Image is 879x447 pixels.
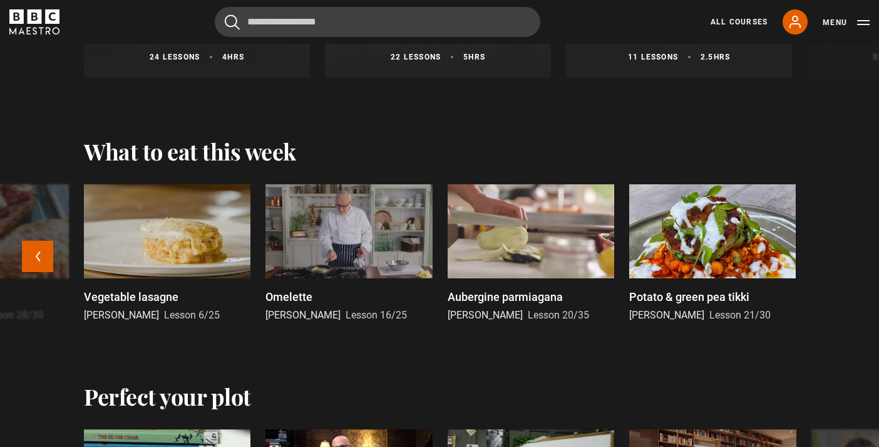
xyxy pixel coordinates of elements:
[222,51,244,63] p: 4
[265,184,432,323] a: Omelette [PERSON_NAME] Lesson 16/25
[711,16,768,28] a: All Courses
[84,184,250,323] a: Vegetable lasagne [PERSON_NAME] Lesson 6/25
[448,288,563,305] p: Aubergine parmiagana
[528,309,589,321] span: Lesson 20/35
[84,138,296,164] h2: What to eat this week
[150,51,200,63] p: 24 lessons
[84,383,251,409] h2: Perfect your plot
[265,288,312,305] p: Omelette
[714,53,731,61] abbr: hrs
[225,14,240,30] button: Submit the search query
[468,53,485,61] abbr: hrs
[448,184,614,323] a: Aubergine parmiagana [PERSON_NAME] Lesson 20/35
[84,309,159,321] span: [PERSON_NAME]
[9,9,59,34] svg: BBC Maestro
[629,288,749,305] p: Potato & green pea tikki
[629,184,796,323] a: Potato & green pea tikki [PERSON_NAME] Lesson 21/30
[346,309,407,321] span: Lesson 16/25
[628,51,678,63] p: 11 lessons
[448,309,523,321] span: [PERSON_NAME]
[164,309,220,321] span: Lesson 6/25
[701,51,730,63] p: 2.5
[391,51,441,63] p: 22 lessons
[629,309,704,321] span: [PERSON_NAME]
[823,16,870,29] button: Toggle navigation
[84,288,178,305] p: Vegetable lasagne
[215,7,540,37] input: Search
[463,51,485,63] p: 5
[709,309,771,321] span: Lesson 21/30
[227,53,244,61] abbr: hrs
[265,309,341,321] span: [PERSON_NAME]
